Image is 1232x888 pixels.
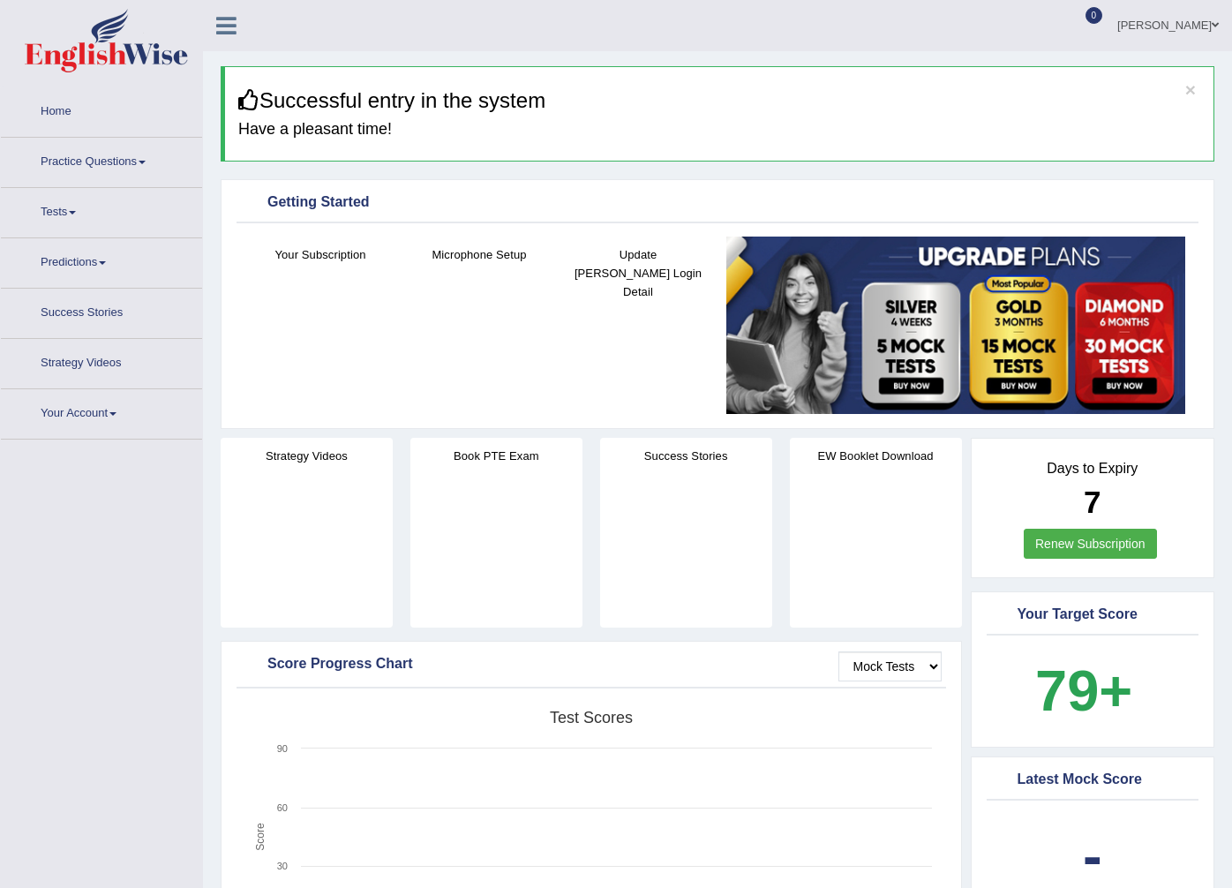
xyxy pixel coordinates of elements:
[1,87,202,132] a: Home
[410,447,582,465] h4: Book PTE Exam
[1,389,202,433] a: Your Account
[991,461,1195,477] h4: Days to Expiry
[241,190,1194,216] div: Getting Started
[1,289,202,333] a: Success Stories
[1,138,202,182] a: Practice Questions
[1,188,202,232] a: Tests
[567,245,709,301] h4: Update [PERSON_NAME] Login Detail
[241,651,942,678] div: Score Progress Chart
[1083,824,1102,888] b: -
[991,602,1195,628] div: Your Target Score
[1185,80,1196,99] button: ×
[991,767,1195,794] div: Latest Mock Score
[1,238,202,282] a: Predictions
[790,447,962,465] h4: EW Booklet Download
[1086,7,1103,24] span: 0
[1035,658,1132,723] b: 79+
[550,709,633,726] tspan: Test scores
[221,447,393,465] h4: Strategy Videos
[254,823,267,851] tspan: Score
[726,237,1185,414] img: small5.jpg
[277,861,288,871] text: 30
[238,121,1200,139] h4: Have a pleasant time!
[238,89,1200,112] h3: Successful entry in the system
[600,447,772,465] h4: Success Stories
[1,339,202,383] a: Strategy Videos
[277,802,288,813] text: 60
[250,245,391,264] h4: Your Subscription
[277,743,288,754] text: 90
[1024,529,1157,559] a: Renew Subscription
[409,245,550,264] h4: Microphone Setup
[1084,485,1101,519] b: 7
